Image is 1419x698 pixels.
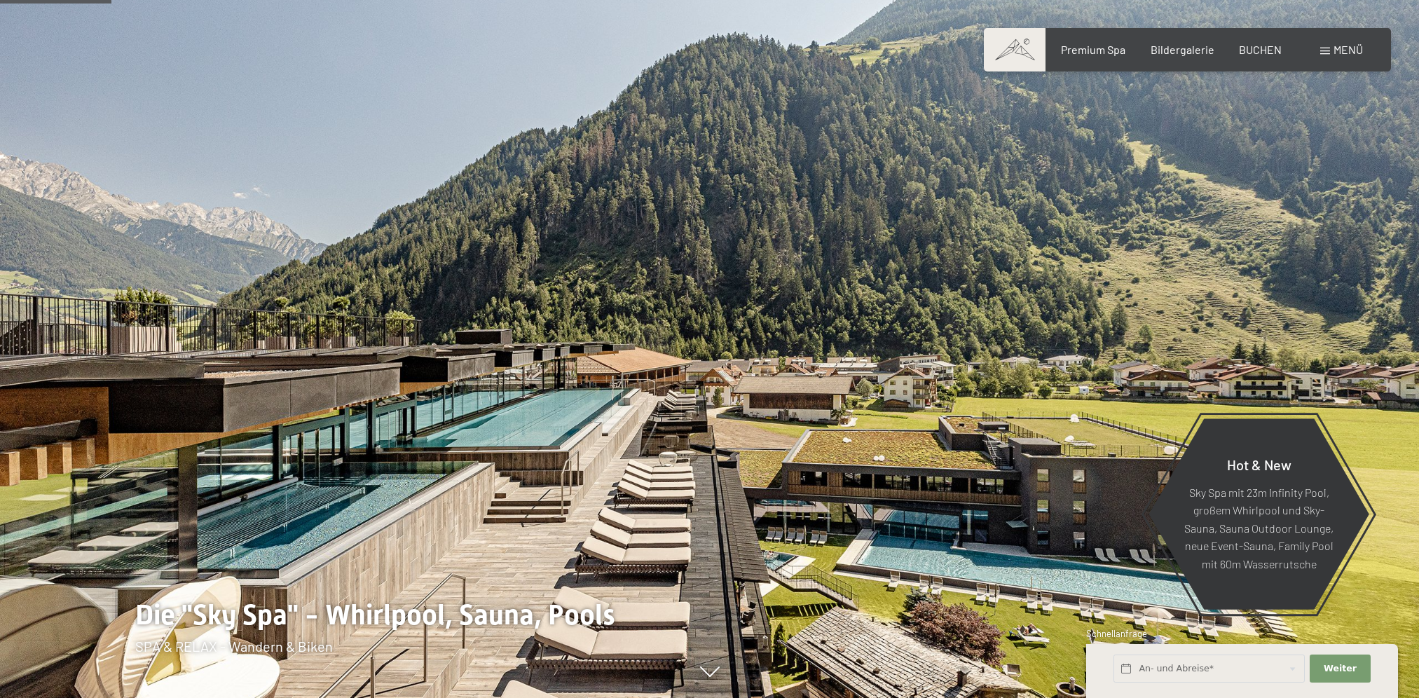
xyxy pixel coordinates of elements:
span: Weiter [1324,662,1357,675]
span: Hot & New [1227,456,1291,472]
a: BUCHEN [1239,43,1282,56]
span: Menü [1334,43,1363,56]
a: Premium Spa [1061,43,1125,56]
a: Bildergalerie [1151,43,1214,56]
button: Weiter [1310,655,1370,683]
a: Hot & New Sky Spa mit 23m Infinity Pool, großem Whirlpool und Sky-Sauna, Sauna Outdoor Lounge, ne... [1148,418,1370,610]
span: Schnellanfrage [1086,628,1147,639]
p: Sky Spa mit 23m Infinity Pool, großem Whirlpool und Sky-Sauna, Sauna Outdoor Lounge, neue Event-S... [1183,483,1335,573]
